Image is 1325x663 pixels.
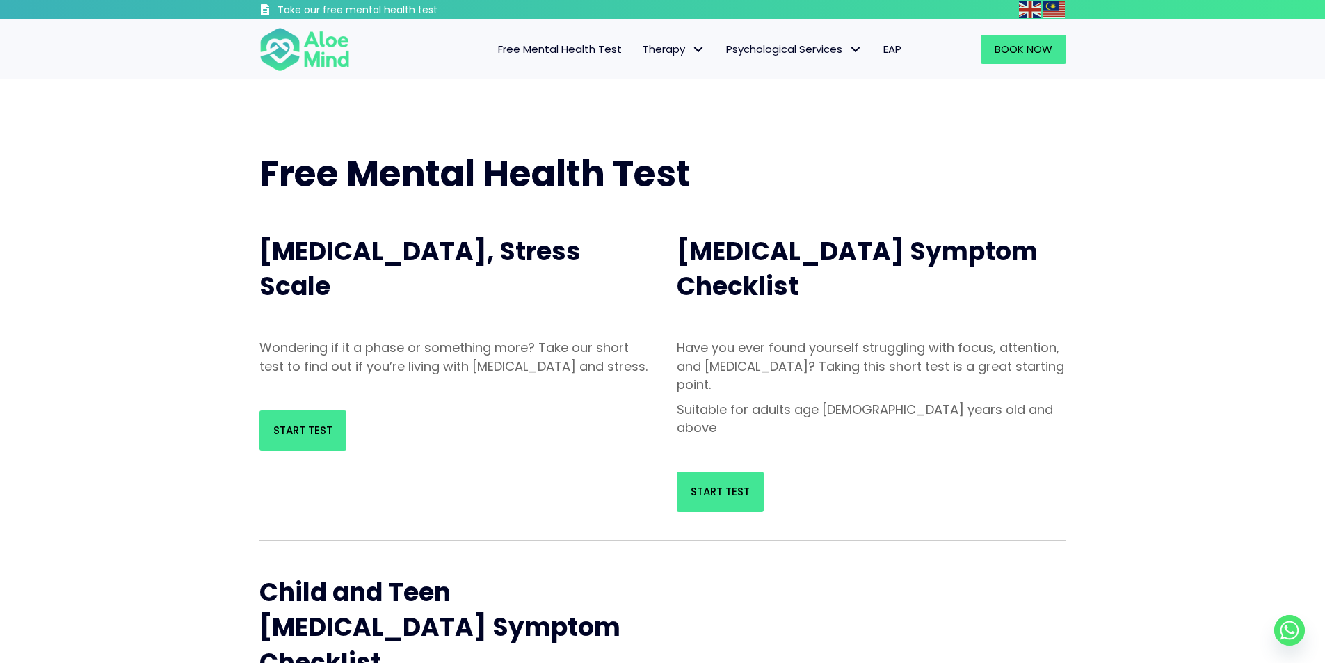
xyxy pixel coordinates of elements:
[873,35,912,64] a: EAP
[1043,1,1066,17] a: Malay
[677,234,1038,304] span: [MEDICAL_DATA] Symptom Checklist
[1274,615,1305,646] a: Whatsapp
[643,42,705,56] span: Therapy
[677,472,764,512] a: Start Test
[259,3,512,19] a: Take our free mental health test
[677,339,1066,393] p: Have you ever found yourself struggling with focus, attention, and [MEDICAL_DATA]? Taking this sh...
[498,42,622,56] span: Free Mental Health Test
[995,42,1052,56] span: Book Now
[259,148,691,199] span: Free Mental Health Test
[1043,1,1065,18] img: ms
[691,484,750,499] span: Start Test
[726,42,862,56] span: Psychological Services
[1019,1,1041,18] img: en
[883,42,901,56] span: EAP
[259,234,581,304] span: [MEDICAL_DATA], Stress Scale
[689,40,709,60] span: Therapy: submenu
[259,339,649,375] p: Wondering if it a phase or something more? Take our short test to find out if you’re living with ...
[259,410,346,451] a: Start Test
[368,35,912,64] nav: Menu
[278,3,512,17] h3: Take our free mental health test
[846,40,866,60] span: Psychological Services: submenu
[677,401,1066,437] p: Suitable for adults age [DEMOGRAPHIC_DATA] years old and above
[1019,1,1043,17] a: English
[632,35,716,64] a: TherapyTherapy: submenu
[716,35,873,64] a: Psychological ServicesPsychological Services: submenu
[273,423,332,438] span: Start Test
[259,26,350,72] img: Aloe mind Logo
[488,35,632,64] a: Free Mental Health Test
[981,35,1066,64] a: Book Now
